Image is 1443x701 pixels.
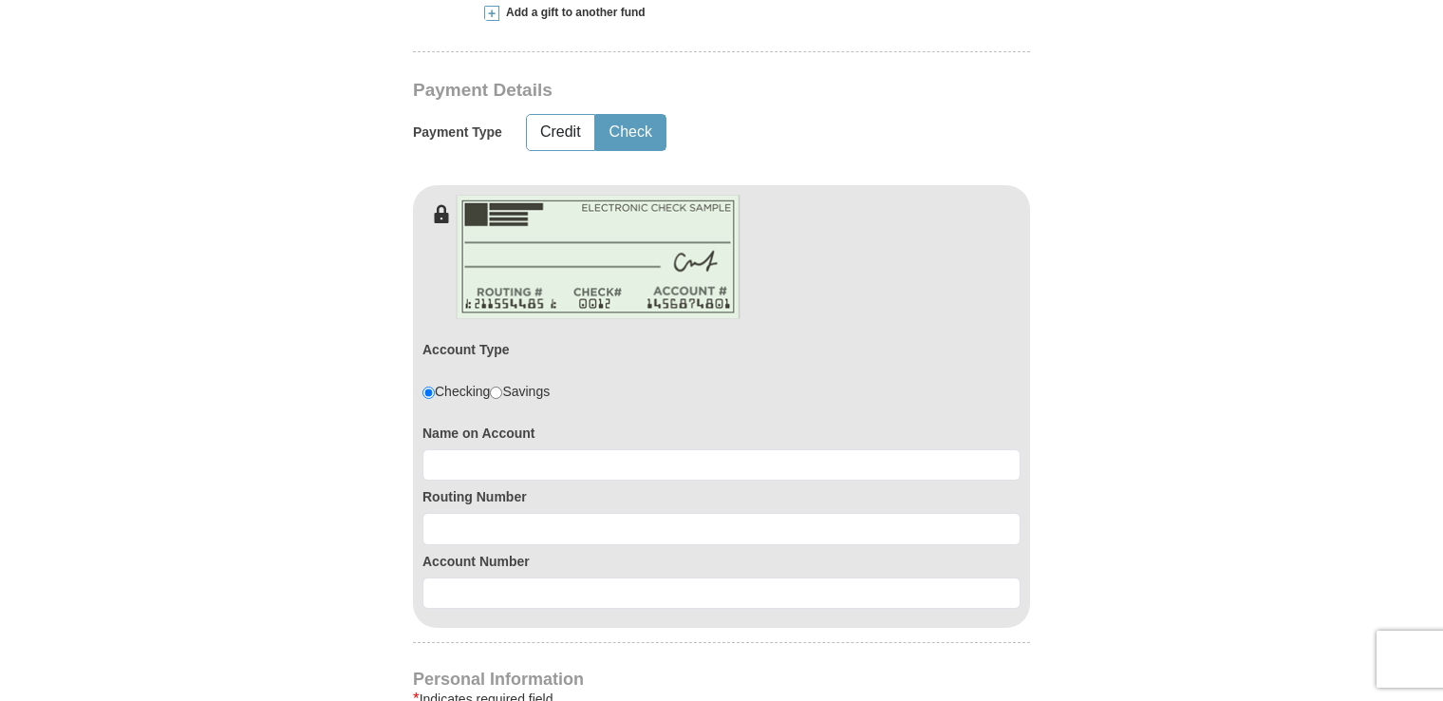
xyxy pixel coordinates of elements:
[413,672,1030,687] h4: Personal Information
[422,552,1021,571] label: Account Number
[413,80,897,102] h3: Payment Details
[422,487,1021,506] label: Routing Number
[499,5,646,21] span: Add a gift to another fund
[422,340,510,359] label: Account Type
[596,115,665,150] button: Check
[422,382,550,401] div: Checking Savings
[456,195,740,319] img: check-en.png
[527,115,594,150] button: Credit
[413,124,502,141] h5: Payment Type
[422,424,1021,443] label: Name on Account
